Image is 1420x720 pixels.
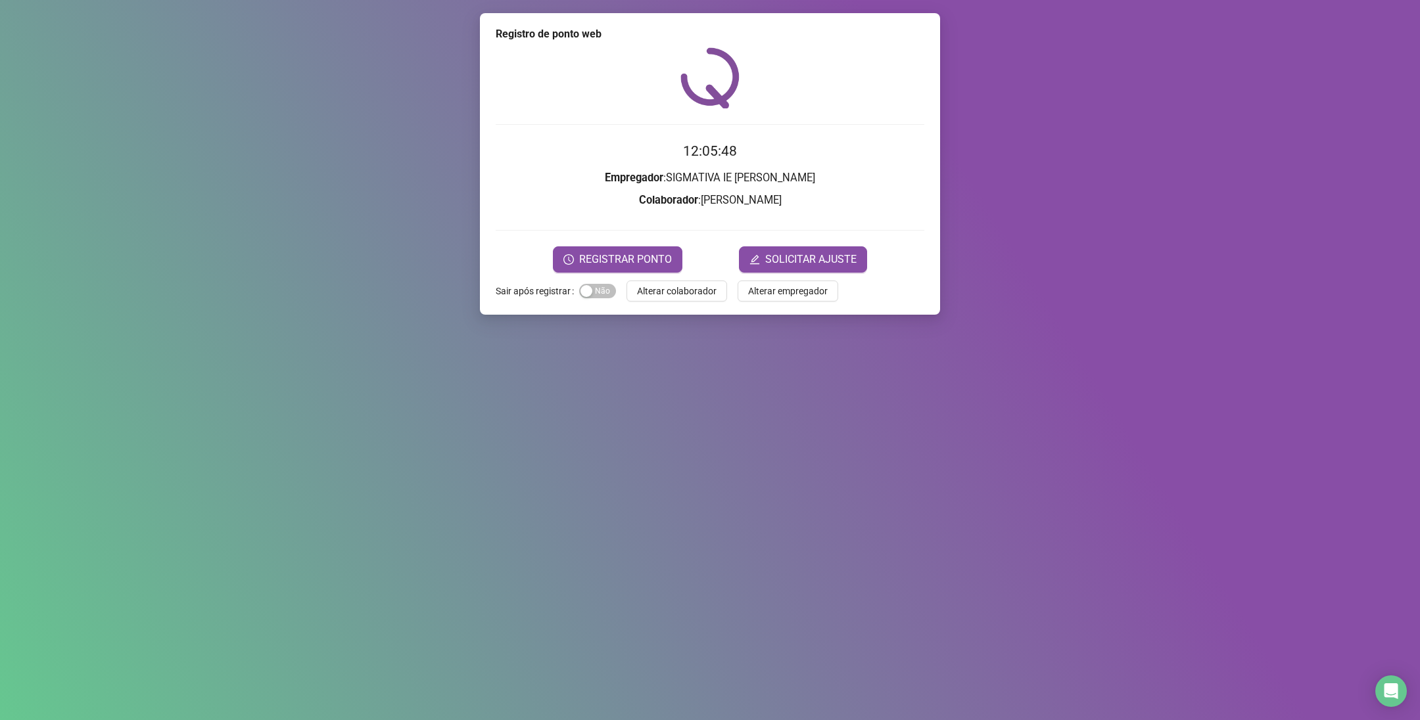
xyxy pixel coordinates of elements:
span: Alterar empregador [748,284,828,298]
div: Registro de ponto web [496,26,924,42]
strong: Empregador [605,171,663,184]
button: Alterar empregador [738,281,838,302]
span: Alterar colaborador [637,284,717,298]
label: Sair após registrar [496,281,579,302]
span: clock-circle [563,254,574,265]
img: QRPoint [680,47,740,108]
button: editSOLICITAR AJUSTE [739,246,867,273]
button: Alterar colaborador [627,281,727,302]
span: SOLICITAR AJUSTE [765,252,857,267]
div: Open Intercom Messenger [1375,675,1407,707]
time: 12:05:48 [683,143,737,159]
span: REGISTRAR PONTO [579,252,672,267]
h3: : SIGMATIVA IE [PERSON_NAME] [496,169,924,187]
button: REGISTRAR PONTO [553,246,682,273]
span: edit [749,254,760,265]
h3: : [PERSON_NAME] [496,192,924,209]
strong: Colaborador [639,194,698,206]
